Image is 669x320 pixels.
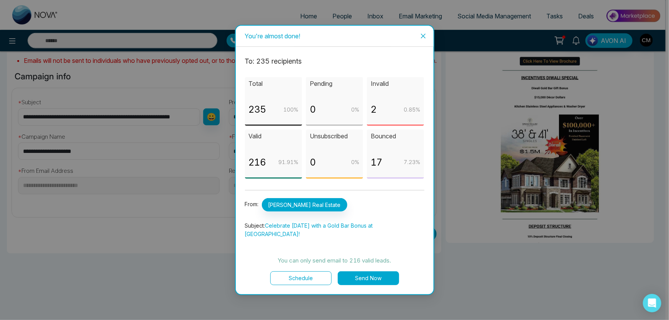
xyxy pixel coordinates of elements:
[404,105,420,114] p: 0.85 %
[310,131,359,141] p: Unsubscribed
[245,222,424,238] p: Subject:
[643,294,661,312] div: Open Intercom Messenger
[310,102,316,117] p: 0
[249,102,266,117] p: 235
[278,158,298,166] p: 91.91 %
[245,256,424,265] p: You can only send email to 216 valid leads.
[351,158,359,166] p: 0 %
[283,105,298,114] p: 100 %
[245,32,424,40] div: You're almost done!
[245,56,424,67] p: To: 235 recipient s
[249,155,266,170] p: 216
[245,198,424,212] p: From:
[371,102,376,117] p: 2
[262,198,347,212] span: [PERSON_NAME] Real Estate
[413,26,434,46] button: Close
[351,105,359,114] p: 0 %
[249,131,298,141] p: Valid
[371,79,420,89] p: Invalid
[338,271,399,285] button: Send Now
[371,131,420,141] p: Bounced
[270,271,332,285] button: Schedule
[249,79,298,89] p: Total
[245,222,373,237] span: Celebrate [DATE] with a Gold Bar Bonus at [GEOGRAPHIC_DATA]!
[404,158,420,166] p: 7.23 %
[371,155,382,170] p: 17
[310,79,359,89] p: Pending
[310,155,316,170] p: 0
[420,33,426,39] span: close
